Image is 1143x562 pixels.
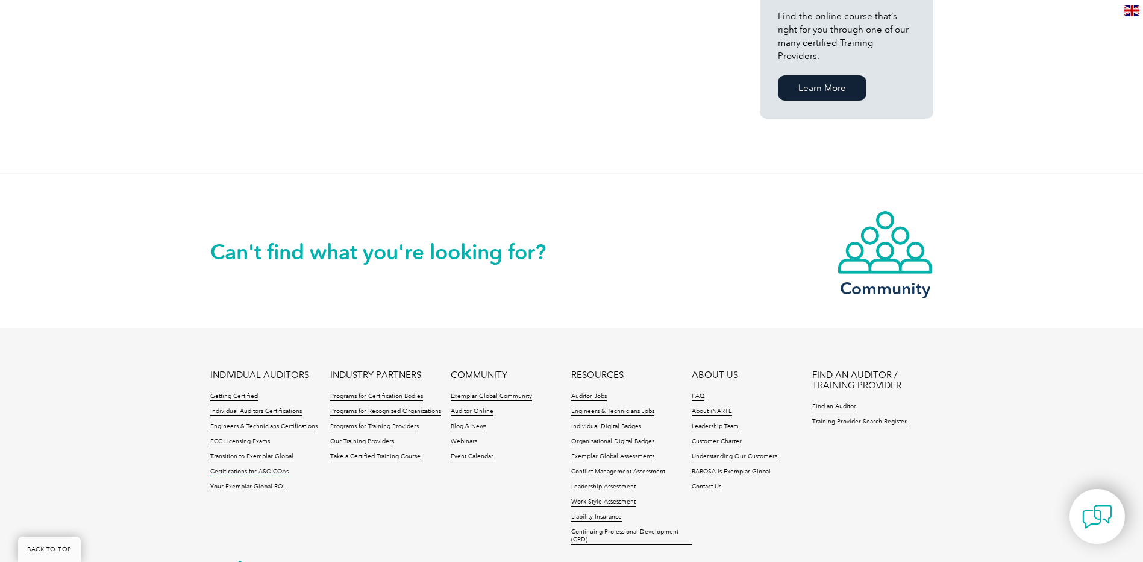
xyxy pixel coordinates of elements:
a: Individual Digital Badges [571,423,641,431]
a: Find an Auditor [812,403,856,411]
a: Leadership Assessment [571,483,636,491]
a: Auditor Online [451,408,493,416]
a: Exemplar Global Assessments [571,453,654,461]
a: Contact Us [692,483,721,491]
a: Our Training Providers [330,438,394,446]
a: Programs for Recognized Organizations [330,408,441,416]
a: Continuing Professional Development (CPD) [571,528,692,545]
a: Transition to Exemplar Global [210,453,293,461]
a: COMMUNITY [451,370,507,380]
a: Understanding Our Customers [692,453,777,461]
a: INDIVIDUAL AUDITORS [210,370,309,380]
a: Certifications for ASQ CQAs [210,468,289,476]
a: Your Exemplar Global ROI [210,483,285,491]
a: Work Style Assessment [571,498,636,507]
a: RESOURCES [571,370,624,380]
a: FAQ [692,393,704,401]
a: Training Provider Search Register [812,418,907,426]
a: Customer Charter [692,438,742,446]
a: About iNARTE [692,408,732,416]
a: Blog & News [451,423,486,431]
a: Engineers & Technicians Certifications [210,423,318,431]
a: Leadership Team [692,423,739,431]
a: Conflict Management Assessment [571,468,665,476]
img: en [1124,5,1139,16]
a: Getting Certified [210,393,258,401]
img: contact-chat.png [1082,502,1112,532]
a: Community [837,210,933,296]
a: Liability Insurance [571,513,622,522]
h3: Community [837,281,933,296]
a: Programs for Training Providers [330,423,419,431]
a: BACK TO TOP [18,537,81,562]
a: Exemplar Global Community [451,393,532,401]
a: RABQSA is Exemplar Global [692,468,771,476]
a: Programs for Certification Bodies [330,393,423,401]
a: Take a Certified Training Course [330,453,421,461]
a: Webinars [451,438,477,446]
a: ABOUT US [692,370,738,380]
a: Individual Auditors Certifications [210,408,302,416]
a: Event Calendar [451,453,493,461]
h2: Can't find what you're looking for? [210,242,572,262]
a: INDUSTRY PARTNERS [330,370,421,380]
a: Engineers & Technicians Jobs [571,408,654,416]
a: FCC Licensing Exams [210,438,270,446]
a: Learn More [778,75,866,101]
a: Auditor Jobs [571,393,607,401]
p: Find the online course that’s right for you through one of our many certified Training Providers. [778,10,915,63]
img: icon-community.webp [837,210,933,275]
a: FIND AN AUDITOR / TRAINING PROVIDER [812,370,933,391]
a: Organizational Digital Badges [571,438,654,446]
